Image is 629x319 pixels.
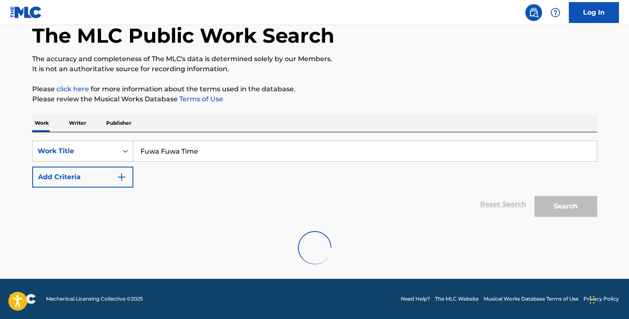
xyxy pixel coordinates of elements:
a: Log In [569,2,619,23]
a: click here [56,85,89,93]
img: preloader [291,224,338,271]
p: Please review the Musical Works Database [32,94,597,104]
a: Public Search [525,4,542,21]
img: search [529,8,539,18]
a: Privacy Policy [583,295,619,303]
img: 9d2ae6d4665cec9f34b9.svg [117,172,127,182]
a: Terms of Use [178,95,223,103]
img: help [550,8,560,18]
iframe: Chat Widget [587,279,629,319]
p: It is not an authoritative source for recording information. [32,64,597,74]
a: Need Help? [401,295,430,303]
p: Writer [66,114,89,132]
p: Please for more information about the terms used in the database. [32,84,597,94]
p: Work [32,114,51,132]
div: Help [547,4,564,21]
a: The MLC Website [435,295,479,303]
img: MLC Logo [10,6,42,18]
div: Work Title [38,146,113,156]
p: Publisher [104,114,134,132]
form: Search Form [32,141,597,221]
span: Mechanical Licensing Collective © 2025 [46,295,143,303]
button: Add Criteria [32,167,133,188]
a: Musical Works Database Terms of Use [484,295,578,303]
img: logo [10,294,36,304]
div: Drag [590,287,595,312]
p: The accuracy and completeness of The MLC's data is determined solely by our Members. [32,54,597,64]
h1: The MLC Public Work Search [32,23,334,48]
